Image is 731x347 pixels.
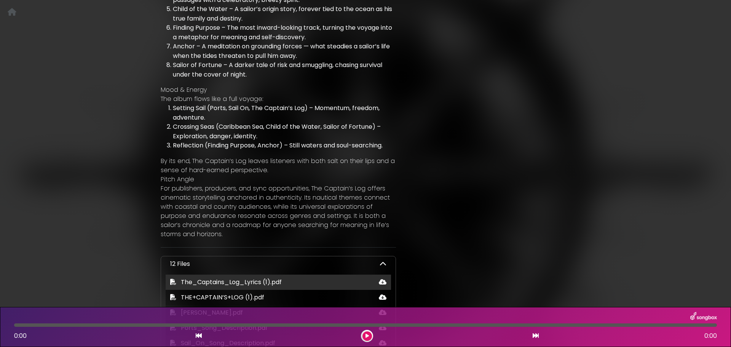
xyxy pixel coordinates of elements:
[181,278,282,286] span: The_Captains_Log_Lyrics (1).pdf
[161,184,396,239] p: For publishers, producers, and sync opportunities, The Captain’s Log offers cinematic storytellin...
[704,331,717,341] span: 0:00
[173,23,396,42] li: Finding Purpose – The most inward-looking track, turning the voyage into a metaphor for meaning a...
[173,104,396,122] li: Setting Sail (Ports, Sail On, The Captain’s Log) – Momentum, freedom, adventure.
[173,122,396,141] li: Crossing Seas (Caribbean Sea, Child of the Water, Sailor of Fortune) – Exploration, danger, ident...
[173,141,396,150] li: Reflection (Finding Purpose, Anchor) – Still waters and soul-searching.
[161,157,396,175] p: By its end, The Captain’s Log leaves listeners with both salt on their lips and a sense of hard-e...
[161,94,396,104] p: The album flows like a full voyage:
[690,312,717,322] img: songbox-logo-white.png
[14,331,27,340] span: 0:00
[161,175,396,184] p: Pitch Angle
[173,42,396,61] li: Anchor – A meditation on grounding forces — what steadies a sailor’s life when the tides threaten...
[173,61,396,79] li: Sailor of Fortune – A darker tale of risk and smuggling, chasing survival under the cover of night.
[161,85,396,94] p: Mood & Energy
[181,293,264,302] span: THE+CAPTAIN’S+LOG (1).pdf
[170,259,190,269] p: 12 Files
[173,5,396,23] li: Child of the Water – A sailor’s origin story, forever tied to the ocean as his true family and de...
